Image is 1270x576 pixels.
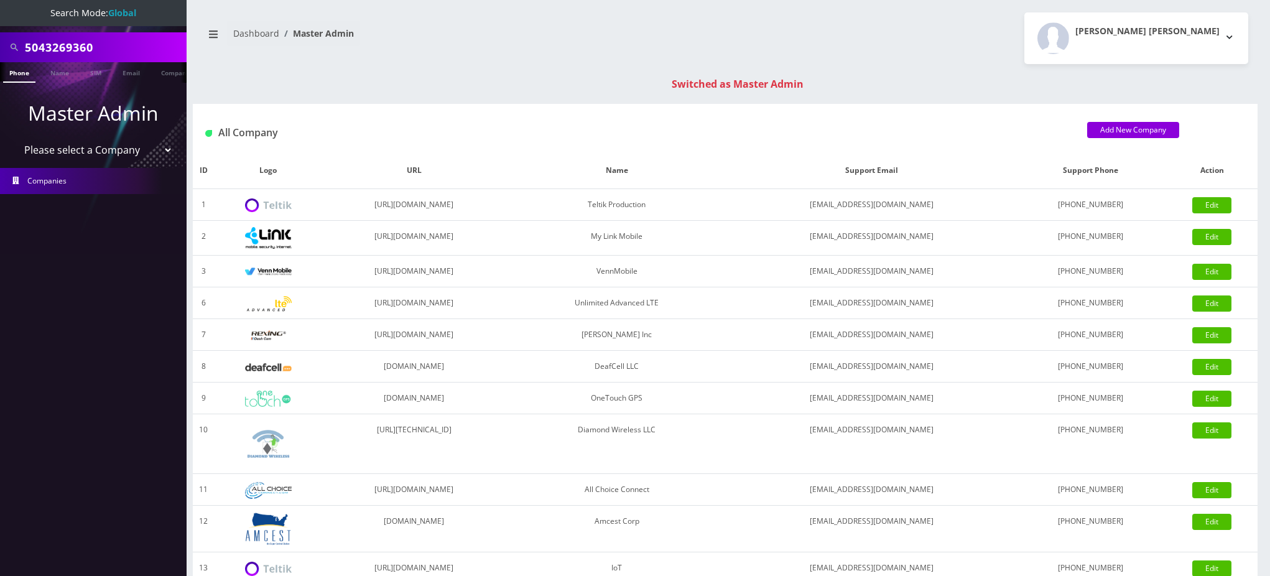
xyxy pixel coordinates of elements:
td: [EMAIL_ADDRESS][DOMAIN_NAME] [728,319,1015,351]
input: Search All Companies [25,35,183,59]
h2: [PERSON_NAME] [PERSON_NAME] [1075,26,1220,37]
td: [PHONE_NUMBER] [1015,221,1167,256]
td: VennMobile [506,256,728,287]
td: [PHONE_NUMBER] [1015,287,1167,319]
td: 1 [193,189,214,221]
a: Edit [1192,264,1231,280]
button: [PERSON_NAME] [PERSON_NAME] [1024,12,1248,64]
a: Name [44,62,75,81]
td: [EMAIL_ADDRESS][DOMAIN_NAME] [728,414,1015,474]
td: [PHONE_NUMBER] [1015,414,1167,474]
a: Edit [1192,359,1231,375]
img: VennMobile [245,267,292,276]
td: [URL][TECHNICAL_ID] [322,414,506,474]
th: Action [1167,152,1258,189]
td: 10 [193,414,214,474]
td: Unlimited Advanced LTE [506,287,728,319]
td: [URL][DOMAIN_NAME] [322,256,506,287]
td: My Link Mobile [506,221,728,256]
td: [URL][DOMAIN_NAME] [322,221,506,256]
td: [EMAIL_ADDRESS][DOMAIN_NAME] [728,189,1015,221]
td: 12 [193,506,214,552]
td: [EMAIL_ADDRESS][DOMAIN_NAME] [728,506,1015,552]
img: DeafCell LLC [245,363,292,371]
a: Add New Company [1087,122,1179,138]
td: 6 [193,287,214,319]
td: OneTouch GPS [506,383,728,414]
td: [PHONE_NUMBER] [1015,189,1167,221]
td: [EMAIL_ADDRESS][DOMAIN_NAME] [728,351,1015,383]
a: Edit [1192,295,1231,312]
td: Teltik Production [506,189,728,221]
a: Edit [1192,391,1231,407]
td: [DOMAIN_NAME] [322,506,506,552]
a: Company [155,62,197,81]
td: DeafCell LLC [506,351,728,383]
td: [PHONE_NUMBER] [1015,506,1167,552]
a: Edit [1192,482,1231,498]
td: [URL][DOMAIN_NAME] [322,189,506,221]
th: Support Email [728,152,1015,189]
img: All Choice Connect [245,482,292,499]
th: URL [322,152,506,189]
td: [EMAIL_ADDRESS][DOMAIN_NAME] [728,383,1015,414]
img: Amcest Corp [245,512,292,546]
a: Edit [1192,197,1231,213]
img: IoT [245,562,292,576]
span: Search Mode: [50,7,136,19]
a: Dashboard [233,27,279,39]
img: Unlimited Advanced LTE [245,296,292,312]
td: [EMAIL_ADDRESS][DOMAIN_NAME] [728,287,1015,319]
td: 3 [193,256,214,287]
td: [DOMAIN_NAME] [322,383,506,414]
td: [URL][DOMAIN_NAME] [322,287,506,319]
td: 11 [193,474,214,506]
li: Master Admin [279,27,354,40]
h1: All Company [205,127,1068,139]
td: 2 [193,221,214,256]
th: Name [506,152,728,189]
td: 9 [193,383,214,414]
a: SIM [84,62,108,81]
td: [PHONE_NUMBER] [1015,474,1167,506]
img: Diamond Wireless LLC [245,420,292,467]
td: [PHONE_NUMBER] [1015,383,1167,414]
img: Teltik Production [245,198,292,213]
td: Diamond Wireless LLC [506,414,728,474]
td: [URL][DOMAIN_NAME] [322,474,506,506]
td: [EMAIL_ADDRESS][DOMAIN_NAME] [728,221,1015,256]
td: [PHONE_NUMBER] [1015,319,1167,351]
th: Support Phone [1015,152,1167,189]
img: All Company [205,130,212,137]
strong: Global [108,7,136,19]
td: [PHONE_NUMBER] [1015,256,1167,287]
a: Edit [1192,229,1231,245]
td: [PERSON_NAME] Inc [506,319,728,351]
a: Edit [1192,422,1231,439]
td: Amcest Corp [506,506,728,552]
a: Edit [1192,327,1231,343]
td: All Choice Connect [506,474,728,506]
td: 7 [193,319,214,351]
img: OneTouch GPS [245,391,292,407]
img: Rexing Inc [245,330,292,341]
a: Email [116,62,146,81]
td: [EMAIL_ADDRESS][DOMAIN_NAME] [728,474,1015,506]
td: [URL][DOMAIN_NAME] [322,319,506,351]
td: [DOMAIN_NAME] [322,351,506,383]
th: ID [193,152,214,189]
td: [PHONE_NUMBER] [1015,351,1167,383]
span: Companies [27,175,67,186]
a: Phone [3,62,35,83]
td: 8 [193,351,214,383]
a: Edit [1192,514,1231,530]
div: Switched as Master Admin [205,77,1270,91]
nav: breadcrumb [202,21,716,56]
td: [EMAIL_ADDRESS][DOMAIN_NAME] [728,256,1015,287]
th: Logo [214,152,322,189]
img: My Link Mobile [245,227,292,249]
